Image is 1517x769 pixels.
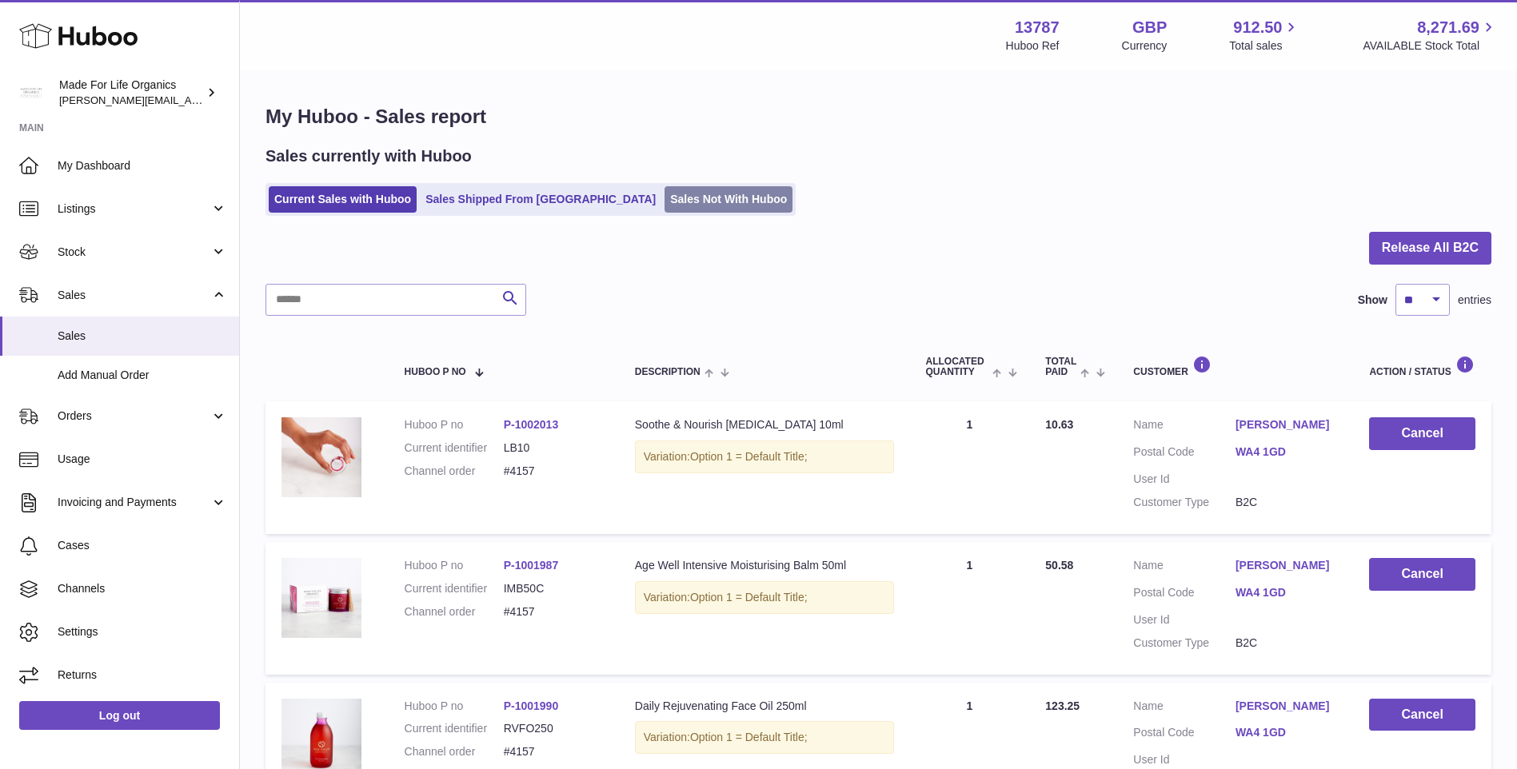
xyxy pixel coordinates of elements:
td: 1 [910,401,1030,534]
span: Listings [58,201,210,217]
dd: B2C [1236,495,1338,510]
dt: Name [1133,699,1236,718]
span: Add Manual Order [58,368,227,383]
dd: #4157 [504,744,603,759]
span: Usage [58,452,227,467]
h2: Sales currently with Huboo [265,145,472,167]
dt: Huboo P no [405,558,504,573]
h1: My Huboo - Sales report [265,104,1491,129]
div: Made For Life Organics [59,78,203,108]
span: 912.50 [1233,17,1282,38]
span: My Dashboard [58,158,227,173]
span: 50.58 [1045,559,1073,572]
dt: Postal Code [1133,725,1236,744]
a: WA4 1GD [1236,725,1338,740]
dt: User Id [1133,612,1236,628]
a: P-1001990 [504,699,559,712]
dt: Current identifier [405,721,504,736]
div: Daily Rejuvenating Face Oil 250ml [635,699,894,714]
td: 1 [910,542,1030,675]
a: 8,271.69 AVAILABLE Stock Total [1363,17,1498,54]
img: age-well-intensive-moisturising-balm-50ml-imb50c-1.jpg [281,558,361,638]
dt: Channel order [405,744,504,759]
span: Sales [58,288,210,303]
span: Channels [58,581,227,596]
button: Cancel [1369,699,1475,731]
a: [PERSON_NAME] [1236,699,1338,714]
dt: Current identifier [405,581,504,596]
a: P-1001987 [504,559,559,572]
span: AVAILABLE Stock Total [1363,38,1498,54]
dt: Postal Code [1133,585,1236,604]
span: Description [635,367,701,377]
dd: RVFO250 [504,721,603,736]
a: Sales Shipped From [GEOGRAPHIC_DATA] [420,186,661,213]
span: ALLOCATED Quantity [926,357,988,377]
dt: Customer Type [1133,636,1236,651]
dd: #4157 [504,604,603,620]
dt: Current identifier [405,440,504,456]
dd: #4157 [504,464,603,479]
span: Stock [58,245,210,260]
dd: B2C [1236,636,1338,651]
dd: IMB50C [504,581,603,596]
dt: User Id [1133,472,1236,487]
label: Show [1358,293,1387,308]
a: WA4 1GD [1236,444,1338,460]
a: WA4 1GD [1236,585,1338,600]
span: Option 1 = Default Title; [690,731,808,743]
dt: Huboo P no [405,417,504,432]
a: Sales Not With Huboo [665,186,792,213]
span: Cases [58,538,227,553]
a: Current Sales with Huboo [269,186,417,213]
img: soothe-_-nourish-lip-balm-10ml-lb10-5.jpg [281,417,361,497]
dt: Postal Code [1133,444,1236,464]
span: 123.25 [1045,699,1080,712]
a: [PERSON_NAME] [1236,417,1338,432]
dt: Channel order [405,604,504,620]
button: Cancel [1369,417,1475,450]
dt: User Id [1133,752,1236,767]
span: Sales [58,329,227,344]
div: Variation: [635,440,894,473]
a: 912.50 Total sales [1229,17,1300,54]
dt: Huboo P no [405,699,504,714]
div: Currency [1122,38,1168,54]
div: Huboo Ref [1006,38,1060,54]
dt: Channel order [405,464,504,479]
dt: Name [1133,558,1236,577]
span: 8,271.69 [1417,17,1479,38]
span: Total paid [1045,357,1076,377]
span: Total sales [1229,38,1300,54]
div: Age Well Intensive Moisturising Balm 50ml [635,558,894,573]
dd: LB10 [504,440,603,456]
a: P-1002013 [504,418,559,431]
span: Settings [58,624,227,640]
div: Variation: [635,581,894,614]
div: Action / Status [1369,356,1475,377]
a: Log out [19,701,220,730]
div: Customer [1133,356,1337,377]
span: 10.63 [1045,418,1073,431]
button: Cancel [1369,558,1475,591]
span: entries [1458,293,1491,308]
div: Variation: [635,721,894,754]
strong: 13787 [1015,17,1060,38]
strong: GBP [1132,17,1167,38]
span: Huboo P no [405,367,466,377]
button: Release All B2C [1369,232,1491,265]
dt: Customer Type [1133,495,1236,510]
span: Option 1 = Default Title; [690,591,808,604]
div: Soothe & Nourish [MEDICAL_DATA] 10ml [635,417,894,432]
span: [PERSON_NAME][EMAIL_ADDRESS][PERSON_NAME][DOMAIN_NAME] [59,94,406,106]
dt: Name [1133,417,1236,436]
img: geoff.winwood@madeforlifeorganics.com [19,81,43,105]
a: [PERSON_NAME] [1236,558,1338,573]
span: Invoicing and Payments [58,495,210,510]
span: Option 1 = Default Title; [690,450,808,463]
span: Orders [58,408,210,424]
span: Returns [58,667,227,683]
